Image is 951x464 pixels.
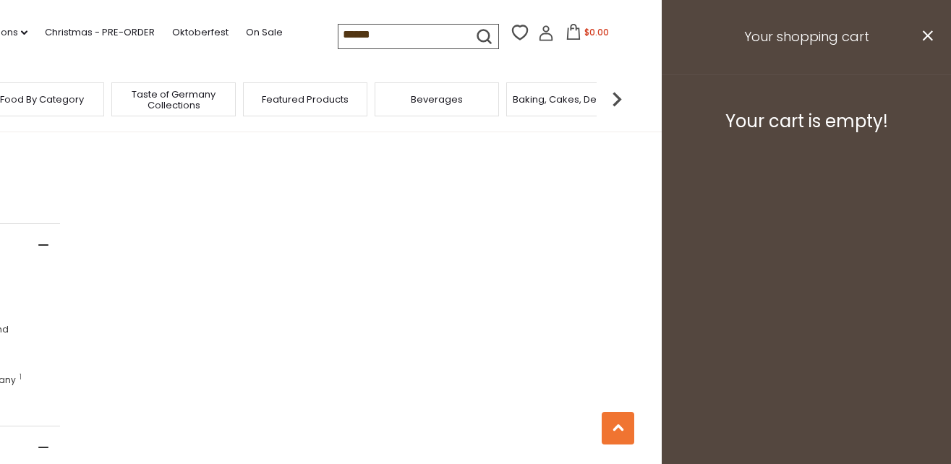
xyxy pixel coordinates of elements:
button: $0.00 [557,24,618,46]
h3: Your cart is empty! [680,111,933,132]
span: $0.00 [584,26,609,38]
a: Christmas - PRE-ORDER [45,25,155,40]
a: Baking, Cakes, Desserts [513,94,625,105]
a: Taste of Germany Collections [116,89,231,111]
img: next arrow [602,85,631,113]
a: On Sale [246,25,283,40]
a: Beverages [411,94,463,105]
span: 1 [20,374,22,381]
a: Featured Products [262,94,349,105]
a: Oktoberfest [172,25,229,40]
